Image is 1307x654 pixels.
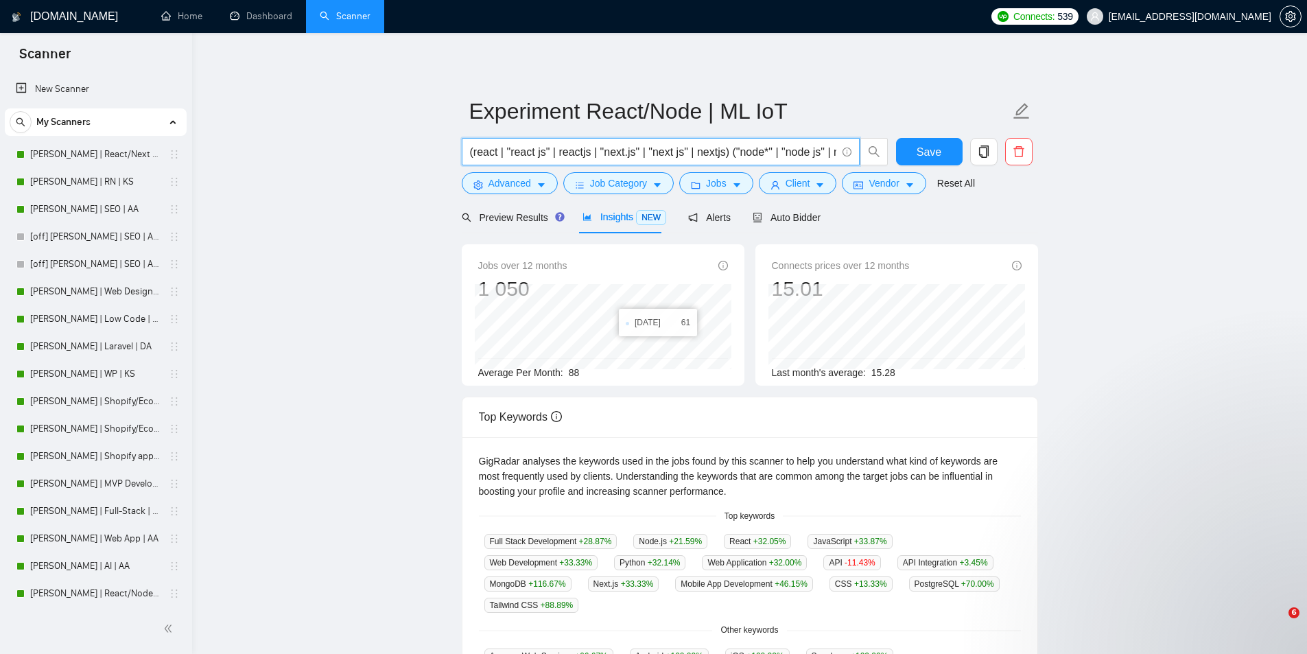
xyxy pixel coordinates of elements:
input: Search Freelance Jobs... [470,143,836,161]
span: Client [786,176,810,191]
button: search [860,138,888,165]
span: +46.15 % [775,579,808,589]
span: +33.33 % [559,558,592,568]
div: 1 050 [478,276,567,302]
button: delete [1005,138,1033,165]
li: [DATE] [626,316,690,329]
span: holder [169,259,180,270]
span: 61 [681,316,690,329]
span: caret-down [652,180,662,190]
span: Average Per Month: [478,367,563,378]
span: holder [169,396,180,407]
span: info-circle [843,148,851,156]
span: Connects: [1013,9,1055,24]
a: [off] [PERSON_NAME] | SEO | AA - Strict, High Budget [30,223,161,250]
span: Web Application [702,555,807,570]
span: holder [169,561,180,572]
span: caret-down [537,180,546,190]
span: -11.43 % [845,558,875,568]
span: +70.00 % [961,579,994,589]
span: notification [688,213,698,222]
span: search [462,213,471,222]
span: holder [169,506,180,517]
a: homeHome [161,10,202,22]
div: 15.01 [772,276,910,302]
span: bars [575,180,585,190]
span: 15.28 [871,367,895,378]
span: JavaScript [808,534,892,549]
a: [PERSON_NAME] | Shopify/Ecom | DA - lower requirements [30,388,161,415]
a: [off] [PERSON_NAME] | SEO | AA - Light, Low Budget [30,250,161,278]
a: [PERSON_NAME] | Shopify/Ecom | DA [30,415,161,443]
span: Scanner [8,44,82,73]
span: +28.87 % [579,537,612,546]
span: holder [169,369,180,379]
span: Advanced [488,176,531,191]
a: Reset All [937,176,975,191]
span: Insights [582,211,666,222]
span: My Scanners [36,108,91,136]
span: holder [169,286,180,297]
div: Top Keywords [479,397,1021,436]
a: [PERSON_NAME] | Web App | AA [30,525,161,552]
span: holder [169,176,180,187]
span: Connects prices over 12 months [772,258,910,273]
span: Python [614,555,685,570]
span: +88.89 % [541,600,574,610]
a: [PERSON_NAME] | Web Design | DA [30,278,161,305]
button: setting [1280,5,1302,27]
span: +32.00 % [769,558,802,568]
span: holder [169,588,180,599]
input: Scanner name... [469,94,1010,128]
button: copy [970,138,998,165]
a: [PERSON_NAME] | Laravel | DA [30,333,161,360]
span: holder [169,533,180,544]
a: [PERSON_NAME] | Shopify app | DA [30,443,161,470]
span: holder [169,204,180,215]
span: edit [1013,102,1031,120]
span: 539 [1057,9,1072,24]
img: upwork-logo.png [998,11,1009,22]
button: userClientcaret-down [759,172,837,194]
span: holder [169,478,180,489]
span: user [770,180,780,190]
a: [PERSON_NAME] | RN | KS [30,168,161,196]
iframe: Intercom live chat [1260,607,1293,640]
span: 6 [1288,607,1299,618]
span: MongoDB [484,576,572,592]
a: New Scanner [16,75,176,103]
span: idcard [853,180,863,190]
span: holder [169,341,180,352]
span: Next.js [588,576,659,592]
span: caret-down [905,180,915,190]
span: API [823,555,880,570]
a: [PERSON_NAME] | WP | KS [30,360,161,388]
span: Other keywords [712,624,786,637]
span: delete [1006,145,1032,158]
span: setting [473,180,483,190]
span: Auto Bidder [753,212,821,223]
li: New Scanner [5,75,187,103]
span: Jobs over 12 months [478,258,567,273]
button: settingAdvancedcaret-down [462,172,558,194]
div: GigRadar analyses the keywords used in the jobs found by this scanner to help you understand what... [479,454,1021,499]
span: holder [169,231,180,242]
span: +3.45 % [960,558,988,568]
span: holder [169,423,180,434]
span: Save [917,143,941,161]
a: [PERSON_NAME] | Low Code | DA [30,305,161,333]
span: holder [169,451,180,462]
span: PostgreSQL [909,576,1000,592]
span: React [724,534,791,549]
div: Tooltip anchor [554,211,566,223]
span: search [10,117,31,127]
button: search [10,111,32,133]
span: Job Category [590,176,647,191]
a: [PERSON_NAME] | Full-Stack | AA [30,498,161,525]
span: search [861,145,887,158]
a: [PERSON_NAME] | MVP Development | AA [30,470,161,498]
span: area-chart [582,212,592,222]
span: Web Development [484,555,598,570]
button: folderJobscaret-down [679,172,753,194]
span: Vendor [869,176,899,191]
